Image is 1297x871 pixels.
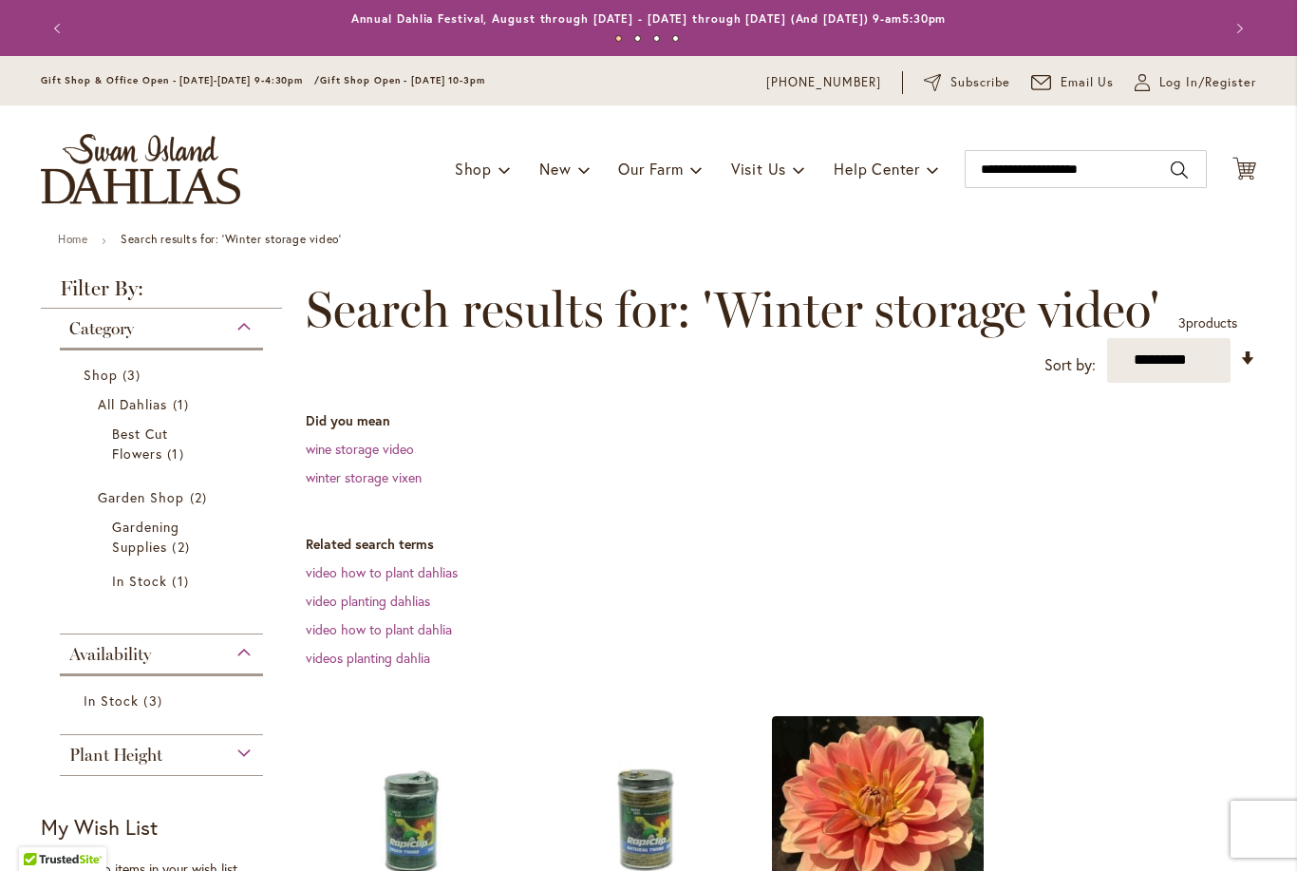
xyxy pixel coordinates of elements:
span: 1 [172,571,193,591]
span: Garden Shop [98,488,185,506]
a: In Stock [112,571,216,591]
span: All Dahlias [98,395,168,413]
a: winter storage vixen [306,468,422,486]
a: video how to plant dahlia [306,620,452,638]
a: store logo [41,134,240,204]
dt: Related search terms [306,535,1256,554]
a: In Stock 3 [84,691,244,710]
a: video how to plant dahlias [306,563,458,581]
a: Best Cut Flowers [112,424,216,464]
button: 4 of 4 [672,35,679,42]
span: 3 [122,365,145,385]
a: Gardening Supplies [112,517,216,557]
strong: Filter By: [41,278,282,309]
a: wine storage video [306,440,414,458]
span: In Stock [112,572,167,590]
a: Email Us [1031,73,1115,92]
span: In Stock [84,691,139,710]
a: Subscribe [924,73,1010,92]
p: products [1178,308,1237,338]
span: Availability [69,644,151,665]
a: Home [58,232,87,246]
span: New [539,159,571,179]
span: 1 [167,444,188,464]
iframe: Launch Accessibility Center [14,804,67,857]
a: video planting dahlias [306,592,430,610]
button: Previous [41,9,79,47]
span: Our Farm [618,159,683,179]
a: [PHONE_NUMBER] [766,73,881,92]
span: Search results for: 'Winter storage video' [306,281,1159,338]
strong: Search results for: 'Winter storage video' [121,232,341,246]
button: 2 of 4 [634,35,641,42]
label: Sort by: [1044,348,1096,383]
span: 1 [173,394,194,414]
a: Garden Shop [98,487,230,507]
a: Log In/Register [1135,73,1256,92]
button: 1 of 4 [615,35,622,42]
span: 2 [172,537,194,557]
a: All Dahlias [98,394,230,414]
span: 3 [143,691,166,710]
span: Plant Height [69,745,162,766]
span: 2 [190,487,212,507]
span: Gift Shop & Office Open - [DATE]-[DATE] 9-4:30pm / [41,74,320,86]
span: Gift Shop Open - [DATE] 10-3pm [320,74,485,86]
span: Visit Us [731,159,786,179]
span: Help Center [834,159,920,179]
dt: Did you mean [306,411,1256,430]
a: Shop [84,365,244,385]
span: Shop [455,159,492,179]
span: Email Us [1061,73,1115,92]
span: 3 [1178,313,1186,331]
span: Best Cut Flowers [112,425,168,463]
strong: My Wish List [41,813,158,841]
button: 3 of 4 [653,35,660,42]
a: videos planting dahlia [306,649,430,667]
span: Gardening Supplies [112,518,179,556]
span: Shop [84,366,118,384]
span: Log In/Register [1159,73,1256,92]
button: Next [1218,9,1256,47]
a: Annual Dahlia Festival, August through [DATE] - [DATE] through [DATE] (And [DATE]) 9-am5:30pm [351,11,947,26]
span: Subscribe [950,73,1010,92]
span: Category [69,318,134,339]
